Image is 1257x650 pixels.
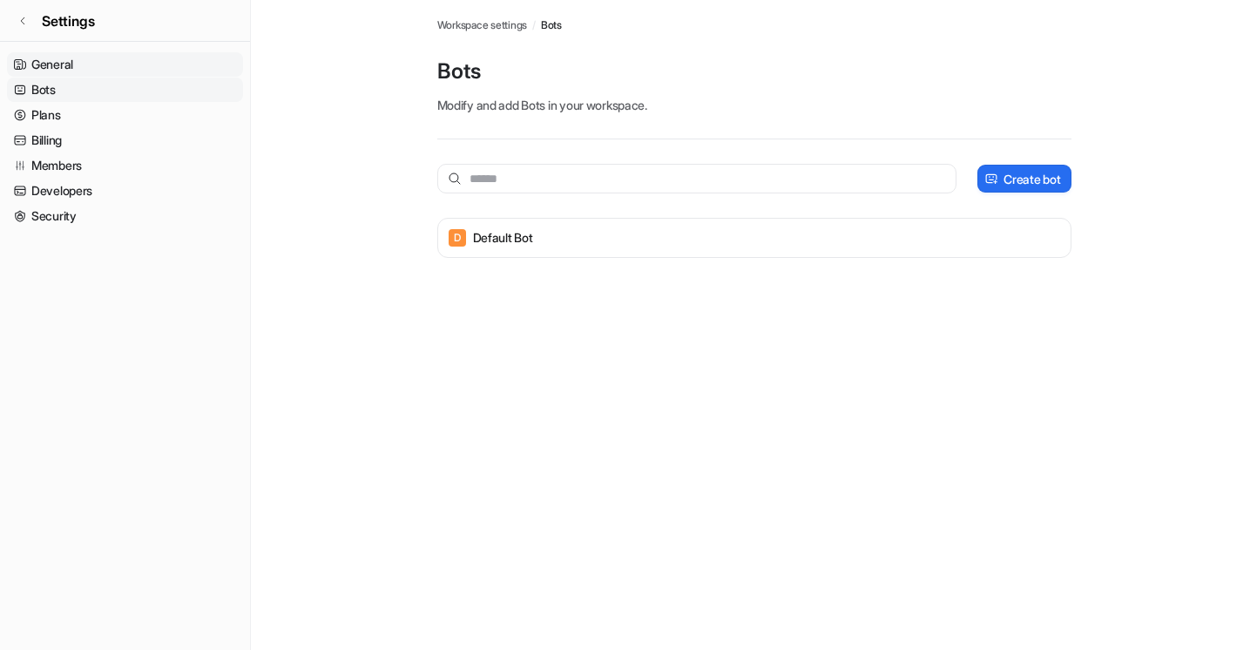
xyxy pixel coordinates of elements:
p: Bots [437,58,1071,85]
p: Default Bot [473,229,533,247]
span: Settings [42,10,95,31]
a: Bots [541,17,562,33]
a: General [7,52,243,77]
a: Security [7,204,243,228]
span: D [449,229,466,247]
a: Billing [7,128,243,152]
a: Plans [7,103,243,127]
button: Create bot [977,165,1071,193]
img: create [984,173,998,186]
p: Create bot [1004,170,1060,188]
span: / [532,17,536,33]
p: Modify and add Bots in your workspace. [437,96,1071,114]
a: Bots [7,78,243,102]
a: Workspace settings [437,17,528,33]
a: Developers [7,179,243,203]
a: Members [7,153,243,178]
